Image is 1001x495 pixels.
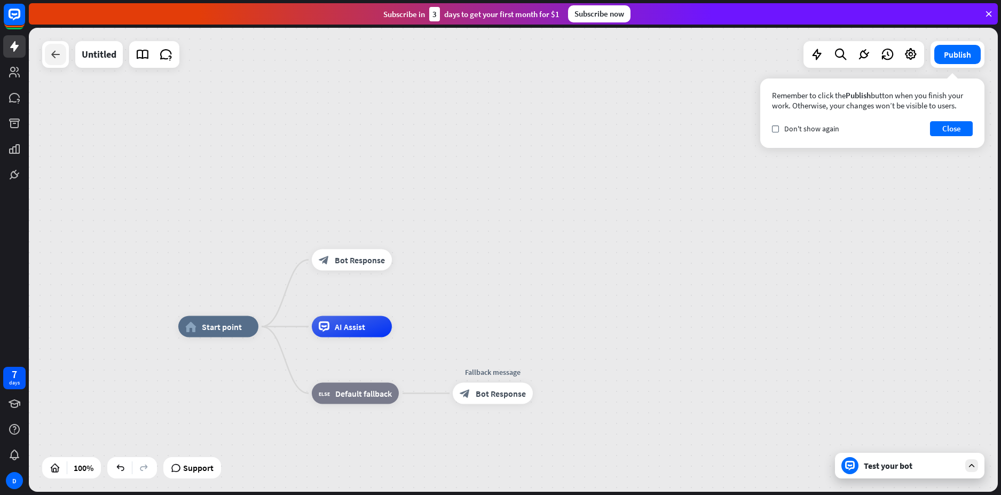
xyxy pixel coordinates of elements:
span: Bot Response [476,388,526,399]
i: block_bot_response [319,255,329,265]
div: Fallback message [445,367,541,378]
div: Remember to click the button when you finish your work. Otherwise, your changes won’t be visible ... [772,90,973,111]
span: AI Assist [335,321,365,332]
span: Bot Response [335,255,385,265]
div: 100% [70,459,97,476]
span: Support [183,459,214,476]
i: block_bot_response [460,388,470,399]
span: Don't show again [784,124,839,133]
button: Publish [934,45,981,64]
div: Test your bot [864,460,960,471]
div: Subscribe in days to get your first month for $1 [383,7,559,21]
span: Start point [202,321,242,332]
div: Subscribe now [568,5,630,22]
i: home_2 [185,321,196,332]
span: Default fallback [335,388,392,399]
span: Publish [846,90,871,100]
div: 7 [12,370,17,379]
i: block_fallback [319,388,330,399]
div: D [6,472,23,489]
button: Close [930,121,973,136]
div: 3 [429,7,440,21]
div: Untitled [82,41,116,68]
div: days [9,379,20,387]
a: 7 days [3,367,26,389]
button: Open LiveChat chat widget [9,4,41,36]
